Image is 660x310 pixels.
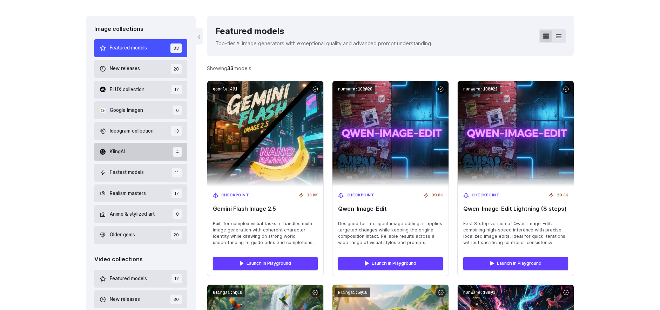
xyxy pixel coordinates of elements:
span: 11 [172,168,182,177]
button: KlingAI 4 [94,143,187,161]
code: klingai:4@10 [210,288,245,298]
span: 13 [171,126,182,136]
span: FLUX collection [110,86,144,94]
code: google:4@1 [210,84,240,94]
img: Qwen‑Image‑Edit Lightning (8 steps) [458,81,574,187]
button: Realism masters 17 [94,184,187,202]
span: Fastest models [110,169,144,176]
span: Gemini Flash Image 2.5 [213,205,318,212]
span: 17 [171,274,182,283]
span: Checkpoint [221,192,249,198]
span: Checkpoint [472,192,500,198]
code: klingai:5@10 [335,288,370,298]
span: Designed for intelligent image editing, it applies targeted changes while keeping the original co... [338,221,443,246]
p: Top-tier AI image generators with exceptional quality and advanced prompt understanding. [215,39,432,47]
span: Ideogram collection [110,127,154,135]
div: Video collections [94,255,187,264]
img: Gemini Flash Image 2.5 [207,81,323,187]
button: FLUX collection 17 [94,81,187,99]
button: New releases 30 [94,290,187,308]
div: Featured models [215,25,432,38]
button: Google Imagen 6 [94,101,187,119]
button: New releases 28 [94,60,187,78]
span: 8 [173,209,182,219]
div: Showing models [207,64,251,72]
div: Image collections [94,25,187,34]
button: Ideogram collection 13 [94,122,187,140]
span: Anime & stylized art [110,210,155,218]
span: Checkpoint [346,192,375,198]
span: 29.3K [557,192,568,198]
code: runware:108@20 [335,84,375,94]
a: Launch in Playground [463,257,568,270]
code: runware:108@1 [460,288,498,298]
span: 17 [171,85,182,94]
span: 30 [170,295,182,304]
button: Fastest models 11 [94,164,187,182]
span: Fast 8-step version of Qwen‑Image‑Edit, combining high-speed inference with precise, localized im... [463,221,568,246]
span: Realism masters [110,190,146,197]
code: runware:108@21 [460,84,500,94]
a: Launch in Playground [213,257,318,270]
button: ‹ [196,28,203,45]
button: Featured models 33 [94,39,187,57]
span: 17 [171,189,182,198]
span: New releases [110,65,140,73]
span: 6 [173,106,182,115]
span: 33 [170,43,182,53]
span: 4 [173,147,182,156]
span: Qwen‑Image‑Edit [338,205,443,212]
span: 28 [171,64,182,74]
span: Google Imagen [110,107,143,114]
span: New releases [110,296,140,303]
span: 39.8K [432,192,443,198]
span: KlingAI [110,148,125,156]
a: Launch in Playground [338,257,443,270]
span: Qwen‑Image‑Edit Lightning (8 steps) [463,205,568,212]
span: Older gems [110,231,135,239]
span: Featured models [110,275,147,283]
button: Featured models 17 [94,270,187,288]
button: Older gems 20 [94,226,187,244]
span: Built for complex visual tasks, it handles multi-image generation with coherent character identit... [213,221,318,246]
button: Anime & stylized art 8 [94,205,187,223]
img: Qwen‑Image‑Edit [332,81,449,187]
span: Featured models [110,44,147,52]
span: 20 [171,230,182,240]
span: 33.8K [307,192,318,198]
strong: 33 [227,65,234,71]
